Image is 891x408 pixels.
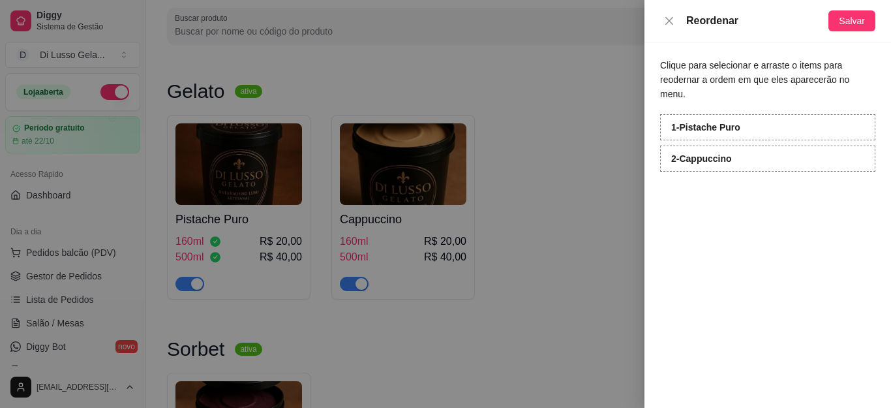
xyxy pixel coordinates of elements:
[828,10,875,31] button: Salvar
[671,122,740,133] strong: 1 - Pistache Puro
[660,60,849,99] span: Clique para selecionar e arraste o items para reodernar a ordem em que eles aparecerão no menu.
[839,14,865,28] span: Salvar
[686,13,828,29] div: Reordenar
[664,16,674,26] span: close
[671,153,732,164] strong: 2 - Cappuccino
[660,15,678,27] button: Close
